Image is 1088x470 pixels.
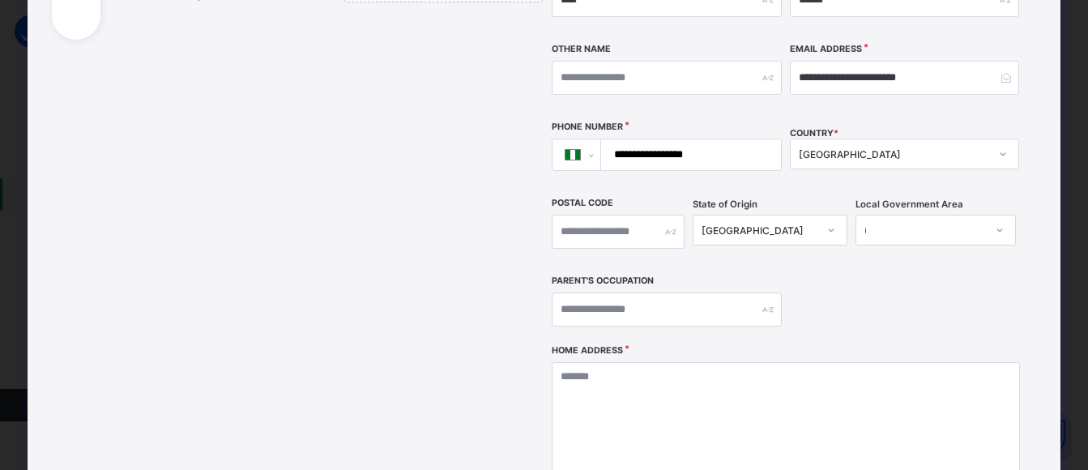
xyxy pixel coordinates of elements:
span: COUNTRY [790,128,838,139]
div: [GEOGRAPHIC_DATA] [702,224,818,237]
label: Home Address [552,345,623,356]
label: Parent's Occupation [552,276,654,286]
span: Local Government Area [855,199,963,210]
label: Postal Code [552,198,613,208]
label: Phone Number [552,122,623,132]
div: [GEOGRAPHIC_DATA] [799,148,989,160]
label: Email Address [790,44,862,54]
label: Other Name [552,44,611,54]
span: State of Origin [693,199,757,210]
